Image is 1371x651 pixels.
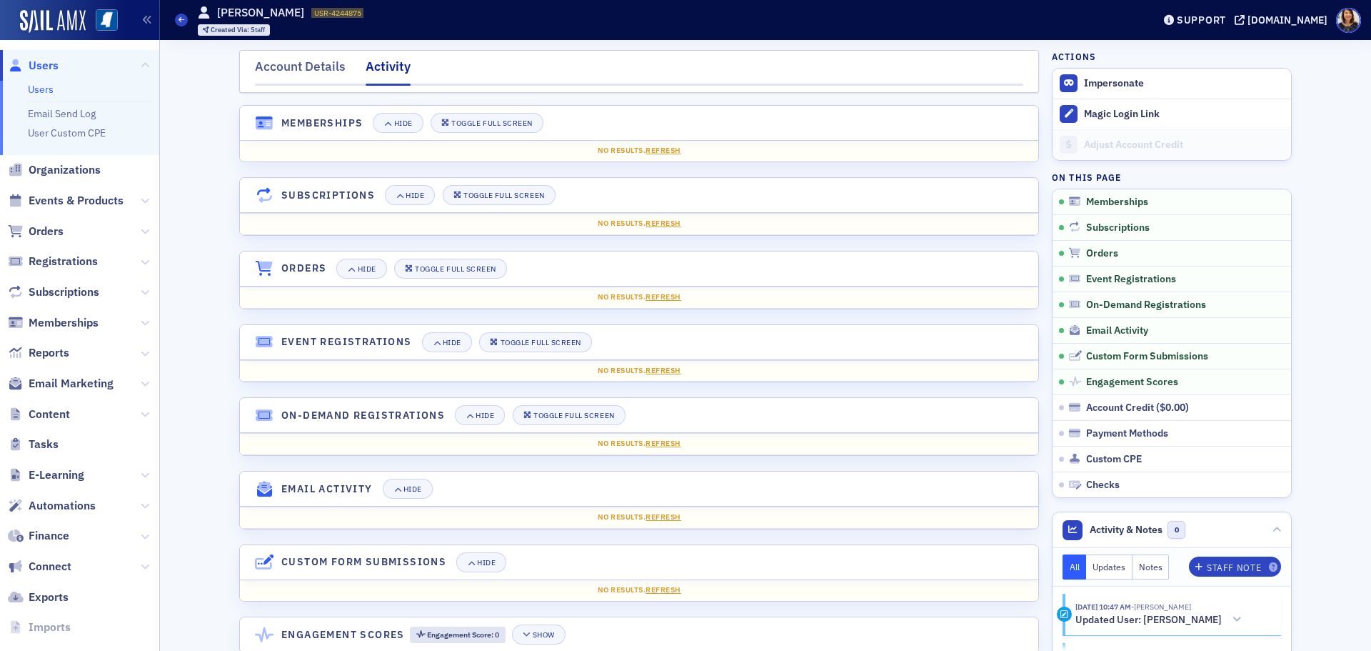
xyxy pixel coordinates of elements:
a: Organizations [8,162,101,178]
div: Account Credit ( ) [1086,402,1189,414]
div: Hide [477,559,496,567]
span: Checks [1086,479,1120,492]
button: Hide [385,185,435,205]
h4: Engagement Scores [281,627,405,642]
div: No results. [250,365,1028,377]
span: Activity & Notes [1090,522,1162,537]
span: Profile [1336,8,1361,33]
a: Subscriptions [8,284,99,300]
button: Magic Login Link [1053,99,1291,129]
span: Engagement Score : [427,630,495,640]
div: [DOMAIN_NAME] [1247,14,1327,26]
a: SailAMX [20,10,86,33]
span: $0.00 [1160,401,1185,414]
a: User Custom CPE [28,126,106,139]
span: Organizations [29,162,101,178]
h5: Updated User: [PERSON_NAME] [1075,614,1222,627]
div: Magic Login Link [1084,108,1284,121]
span: Exports [29,590,69,605]
button: Hide [456,552,506,572]
a: Exports [8,590,69,605]
div: Hide [358,265,376,273]
div: No results. [250,438,1028,449]
button: Hide [373,113,423,133]
button: Hide [383,479,433,499]
span: Payment Methods [1086,427,1168,440]
div: Account Details [255,57,346,84]
div: Toggle Full Screen [451,119,532,127]
div: No results. [250,585,1028,596]
div: Hide [406,192,424,199]
button: Toggle Full Screen [394,259,507,279]
div: Activity [1057,607,1072,622]
button: Hide [422,332,472,352]
span: Events & Products [29,193,124,209]
div: Staff Note [1207,564,1261,572]
a: Finance [8,528,69,544]
span: Connect [29,559,71,575]
a: Imports [8,620,71,635]
button: Toggle Full Screen [431,113,543,133]
button: Hide [455,405,505,425]
div: Adjust Account Credit [1084,139,1284,151]
a: E-Learning [8,467,84,483]
button: Show [512,625,566,645]
span: 0 [1167,521,1185,539]
span: Memberships [1086,196,1148,209]
div: No results. [250,218,1028,229]
time: 8/21/2025 10:47 AM [1075,602,1131,612]
h4: On-Demand Registrations [281,408,445,423]
button: Updates [1086,555,1133,580]
div: Created Via: Staff [198,24,271,36]
span: Refresh [646,438,681,448]
h4: Memberships [281,116,363,131]
a: Email Marketing [8,376,114,392]
a: Reports [8,345,69,361]
div: No results. [250,512,1028,523]
span: Email Activity [1086,324,1148,337]
button: Notes [1133,555,1170,580]
span: Tasks [29,437,59,452]
span: Created Via : [211,25,251,34]
span: Orders [1086,247,1118,260]
span: Refresh [646,585,681,595]
a: Registrations [8,254,98,269]
div: Support [1177,14,1226,26]
span: Refresh [646,292,681,302]
a: Users [8,58,59,74]
div: Activity [366,57,411,86]
div: Show [533,631,555,639]
h4: Subscriptions [281,188,375,203]
span: Custom Form Submissions [1086,350,1208,363]
button: Hide [336,259,386,279]
button: [DOMAIN_NAME] [1235,15,1332,25]
div: Toggle Full Screen [533,412,614,419]
button: Impersonate [1084,77,1144,90]
h1: [PERSON_NAME] [217,5,304,21]
span: E-Learning [29,467,84,483]
h4: Orders [281,261,326,276]
span: Orders [29,224,64,239]
button: Toggle Full Screen [479,332,592,352]
div: Toggle Full Screen [463,192,544,199]
h4: Actions [1052,50,1096,63]
span: Subscriptions [29,284,99,300]
span: Finance [29,528,69,544]
span: Refresh [646,145,681,155]
span: Imports [29,620,71,635]
a: Memberships [8,315,99,331]
span: Aidan Sullivan [1131,602,1191,612]
a: Content [8,407,70,422]
div: No results. [250,292,1028,303]
a: View Homepage [86,9,118,34]
span: Email Marketing [29,376,114,392]
h4: Custom Form Submissions [281,555,446,570]
div: 0 [427,631,499,639]
a: Connect [8,559,71,575]
span: Memberships [29,315,99,331]
div: Hide [394,119,413,127]
h4: Email Activity [281,482,373,497]
div: Hide [476,412,494,419]
span: Registrations [29,254,98,269]
span: Refresh [646,218,681,228]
